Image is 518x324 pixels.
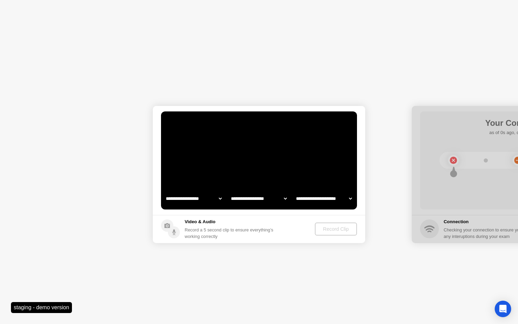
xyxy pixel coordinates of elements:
[495,301,511,317] div: Open Intercom Messenger
[185,227,276,240] div: Record a 5 second clip to ensure everything’s working correctly
[318,226,354,232] div: Record Clip
[185,218,276,225] h5: Video & Audio
[230,192,288,205] select: Available speakers
[11,302,72,313] div: staging - demo version
[315,223,357,236] button: Record Clip
[164,192,223,205] select: Available cameras
[295,192,353,205] select: Available microphones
